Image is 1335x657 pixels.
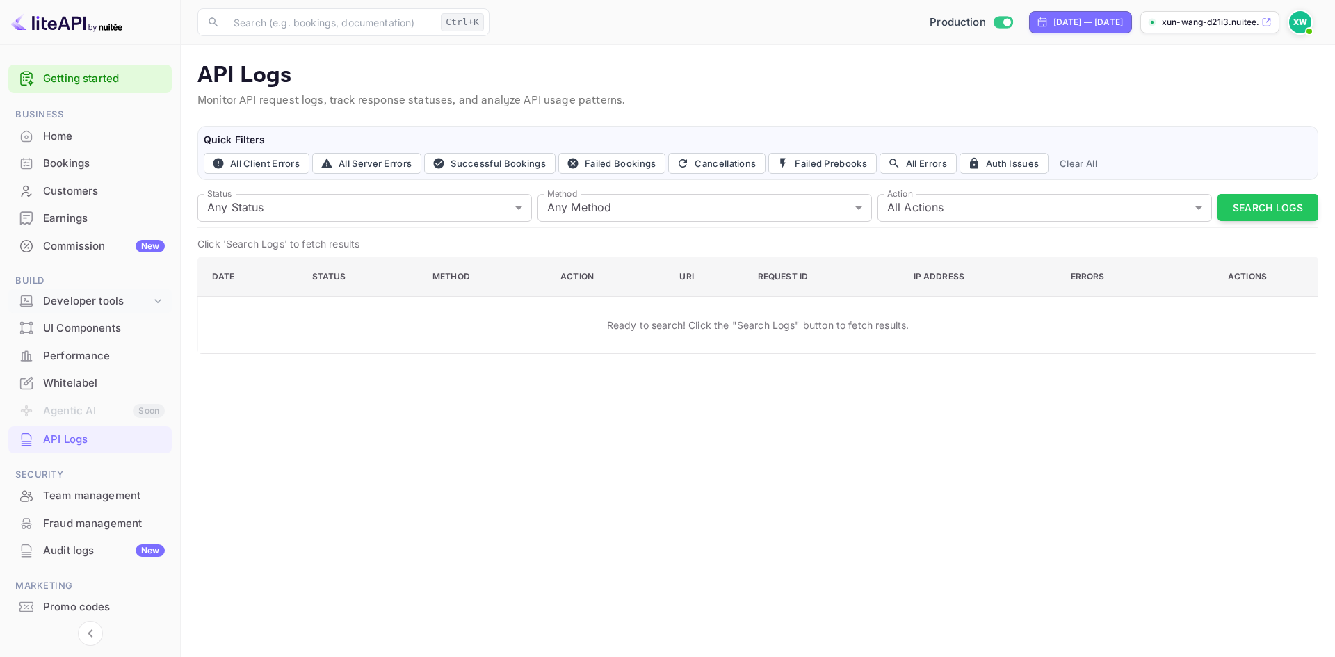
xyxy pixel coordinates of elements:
div: Customers [8,178,172,205]
span: Business [8,107,172,122]
th: URI [668,257,746,296]
div: Whitelabel [43,375,165,391]
a: Fraud management [8,510,172,536]
a: Getting started [43,71,165,87]
p: Ready to search! Click the "Search Logs" button to fetch results. [607,318,909,332]
h6: Quick Filters [204,132,1312,147]
th: Status [301,257,421,296]
button: Search Logs [1217,194,1318,221]
p: API Logs [197,62,1318,90]
button: Failed Prebooks [768,153,877,174]
div: Promo codes [8,594,172,621]
div: [DATE] — [DATE] [1053,16,1123,29]
div: All Actions [877,194,1212,222]
button: Collapse navigation [78,621,103,646]
a: Promo codes [8,594,172,619]
button: Cancellations [668,153,766,174]
a: Performance [8,343,172,368]
label: Action [887,188,913,200]
div: Fraud management [43,516,165,532]
div: Earnings [8,205,172,232]
a: API Logs [8,426,172,452]
span: Production [930,15,986,31]
img: Xun Wang [1289,11,1311,33]
div: Ctrl+K [441,13,484,31]
button: All Server Errors [312,153,421,174]
a: Bookings [8,150,172,176]
div: Commission [43,238,165,254]
div: API Logs [8,426,172,453]
a: CommissionNew [8,233,172,259]
input: Search (e.g. bookings, documentation) [225,8,435,36]
button: All Errors [880,153,957,174]
div: Bookings [43,156,165,172]
th: Errors [1060,257,1180,296]
div: Any Method [537,194,872,222]
p: Monitor API request logs, track response statuses, and analyze API usage patterns. [197,92,1318,109]
span: Marketing [8,578,172,594]
button: Failed Bookings [558,153,666,174]
div: UI Components [43,321,165,336]
th: IP Address [903,257,1060,296]
a: Home [8,123,172,149]
div: Home [43,129,165,145]
th: Date [198,257,301,296]
p: Click 'Search Logs' to fetch results [197,236,1318,251]
a: Whitelabel [8,370,172,396]
span: Build [8,273,172,289]
div: Developer tools [43,293,151,309]
div: Whitelabel [8,370,172,397]
div: Promo codes [43,599,165,615]
div: Customers [43,184,165,200]
div: CommissionNew [8,233,172,260]
button: All Client Errors [204,153,309,174]
a: Customers [8,178,172,204]
a: Audit logsNew [8,537,172,563]
div: Audit logsNew [8,537,172,565]
a: Earnings [8,205,172,231]
th: Method [421,257,549,296]
div: Performance [43,348,165,364]
th: Action [549,257,668,296]
div: Team management [8,482,172,510]
div: Developer tools [8,289,172,314]
button: Successful Bookings [424,153,556,174]
a: UI Components [8,315,172,341]
a: Team management [8,482,172,508]
label: Method [547,188,577,200]
p: xun-wang-d21i3.nuitee.... [1162,16,1259,29]
th: Request ID [747,257,903,296]
div: Bookings [8,150,172,177]
div: Earnings [43,211,165,227]
span: Security [8,467,172,482]
div: Home [8,123,172,150]
button: Clear All [1054,153,1103,174]
div: Fraud management [8,510,172,537]
div: Team management [43,488,165,504]
div: API Logs [43,432,165,448]
th: Actions [1180,257,1318,296]
div: UI Components [8,315,172,342]
div: Switch to Sandbox mode [924,15,1018,31]
div: Performance [8,343,172,370]
img: LiteAPI logo [11,11,122,33]
div: Getting started [8,65,172,93]
div: New [136,544,165,557]
div: New [136,240,165,252]
label: Status [207,188,232,200]
button: Auth Issues [960,153,1049,174]
div: Any Status [197,194,532,222]
div: Audit logs [43,543,165,559]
